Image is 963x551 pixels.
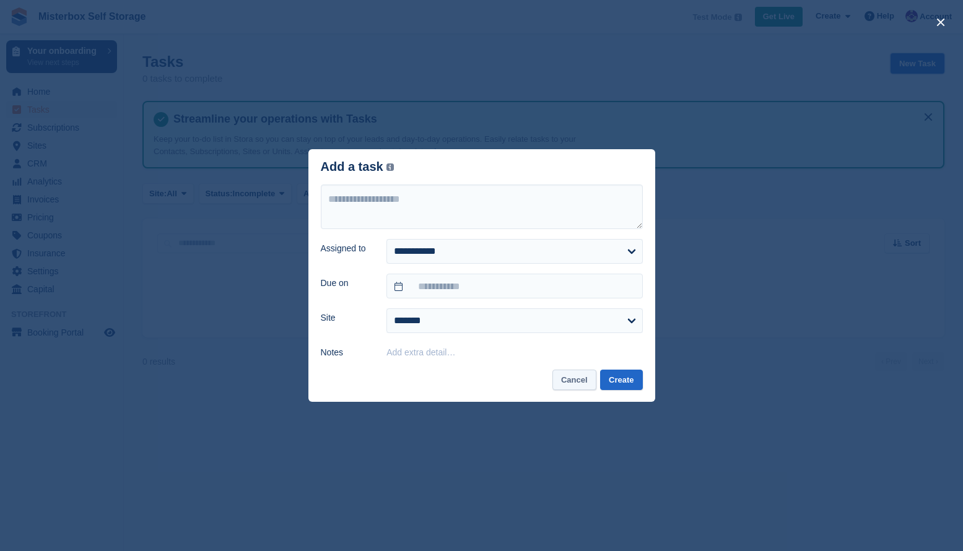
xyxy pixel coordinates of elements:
[321,346,372,359] label: Notes
[931,12,951,32] button: close
[552,370,596,390] button: Cancel
[321,160,394,174] div: Add a task
[321,242,372,255] label: Assigned to
[321,311,372,324] label: Site
[386,347,455,357] button: Add extra detail…
[600,370,642,390] button: Create
[386,163,394,171] img: icon-info-grey-7440780725fd019a000dd9b08b2336e03edf1995a4989e88bcd33f0948082b44.svg
[321,277,372,290] label: Due on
